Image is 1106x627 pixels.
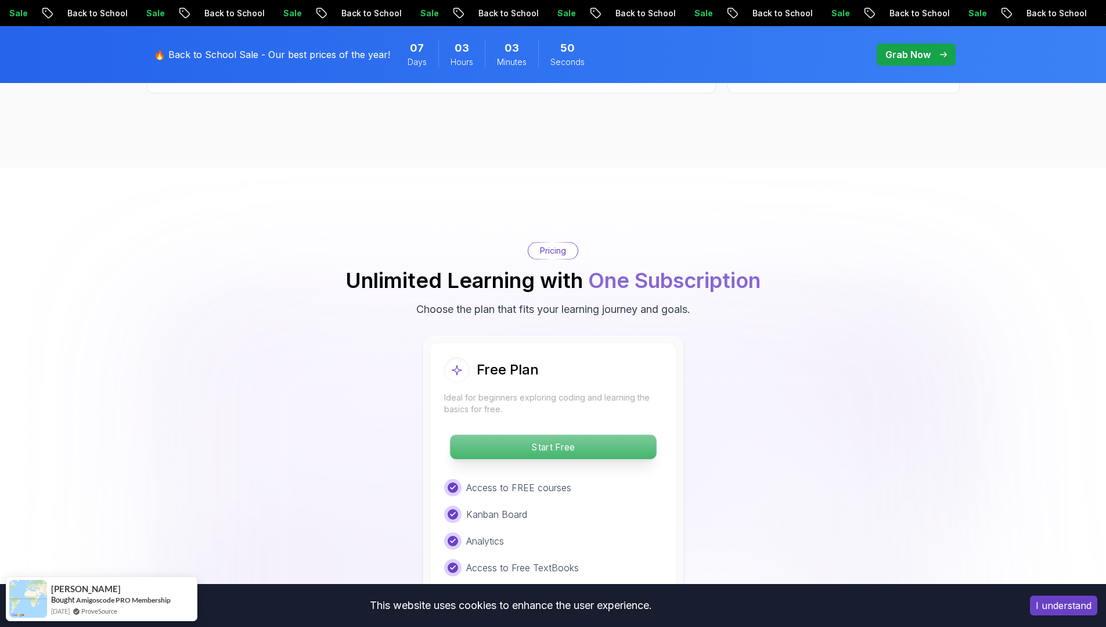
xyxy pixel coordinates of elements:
[172,8,209,19] p: Sale
[345,269,761,292] h2: Unlimited Learning with
[466,561,579,575] p: Access to Free TextBooks
[51,606,70,616] span: [DATE]
[9,580,47,618] img: provesource social proof notification image
[560,40,575,56] span: 50 Seconds
[504,8,583,19] p: Back to School
[778,8,857,19] p: Back to School
[154,48,390,62] p: 🔥 Back to School Sale - Our best prices of the year!
[588,268,761,293] span: One Subscription
[857,8,894,19] p: Sale
[550,56,585,68] span: Seconds
[505,40,519,56] span: 3 Minutes
[416,301,690,318] p: Choose the plan that fits your learning journey and goals.
[720,8,757,19] p: Sale
[451,56,473,68] span: Hours
[35,8,72,19] p: Sale
[466,507,527,521] p: Kanban Board
[466,481,571,495] p: Access to FREE courses
[408,56,427,68] span: Days
[309,8,346,19] p: Sale
[466,534,504,548] p: Analytics
[994,8,1031,19] p: Sale
[455,40,469,56] span: 3 Hours
[497,56,527,68] span: Minutes
[583,8,620,19] p: Sale
[230,8,309,19] p: Back to School
[540,245,566,257] p: Pricing
[76,596,171,604] a: Amigoscode PRO Membership
[444,441,662,453] a: Start Free
[446,8,483,19] p: Sale
[51,595,75,604] span: Bought
[1030,596,1097,615] button: Accept cookies
[915,8,994,19] p: Back to School
[81,606,117,616] a: ProveSource
[444,392,662,415] p: Ideal for beginners exploring coding and learning the basics for free.
[641,8,720,19] p: Back to School
[51,584,121,594] span: [PERSON_NAME]
[367,8,446,19] p: Back to School
[477,361,539,379] h2: Free Plan
[449,434,657,460] button: Start Free
[9,593,1013,618] div: This website uses cookies to enhance the user experience.
[450,435,656,459] p: Start Free
[410,40,424,56] span: 7 Days
[885,48,931,62] p: Grab Now
[93,8,172,19] p: Back to School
